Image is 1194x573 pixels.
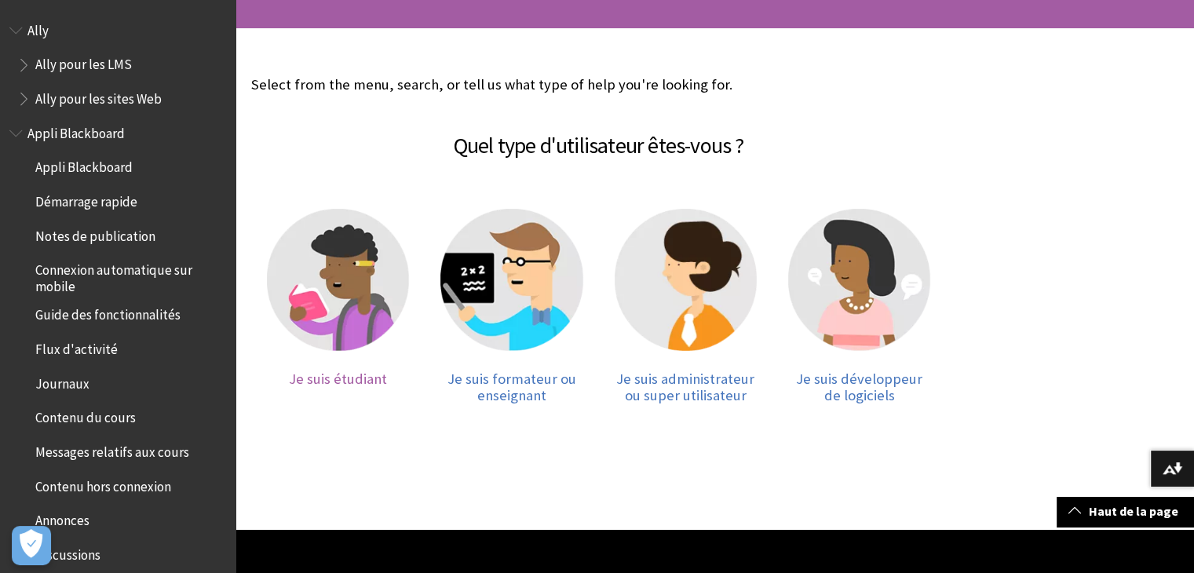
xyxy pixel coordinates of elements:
span: Messages relatifs aux cours [35,439,189,460]
a: développeur Je suis développeur de logiciels [788,209,930,404]
span: Notes de publication [35,223,155,244]
img: Professeur [440,209,582,351]
a: Administrateur Je suis administrateur ou super utilisateur [615,209,757,404]
span: Je suis étudiant [289,370,387,388]
img: Administrateur [615,209,757,351]
p: Select from the menu, search, or tell us what type of help you're looking for. [251,75,946,95]
span: Ally pour les sites Web [35,86,162,107]
span: Discussions [35,542,100,563]
span: Journaux [35,370,89,392]
h2: Quel type d'utilisateur êtes-vous ? [251,110,946,162]
a: Haut de la page [1057,497,1194,526]
span: Ally [27,17,49,38]
span: Annonces [35,508,89,529]
span: Je suis formateur ou enseignant [447,370,576,405]
span: Je suis administrateur ou super utilisateur [616,370,754,405]
span: Contenu hors connexion [35,473,171,495]
nav: Book outline for Anthology Ally Help [9,17,226,112]
span: Connexion automatique sur mobile [35,257,225,294]
span: Guide des fonctionnalités [35,302,181,323]
img: développeur [788,209,930,351]
a: Professeur Je suis formateur ou enseignant [440,209,582,404]
img: Étudiant [267,209,409,351]
span: Contenu du cours [35,405,136,426]
span: Appli Blackboard [35,155,133,176]
span: Démarrage rapide [35,188,137,210]
span: Flux d'activité [35,336,118,357]
span: Appli Blackboard [27,120,125,141]
span: Je suis développeur de logiciels [796,370,922,405]
a: Étudiant Je suis étudiant [267,209,409,404]
span: Ally pour les LMS [35,52,132,73]
button: Ouvrir le centre de préférences [12,526,51,565]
